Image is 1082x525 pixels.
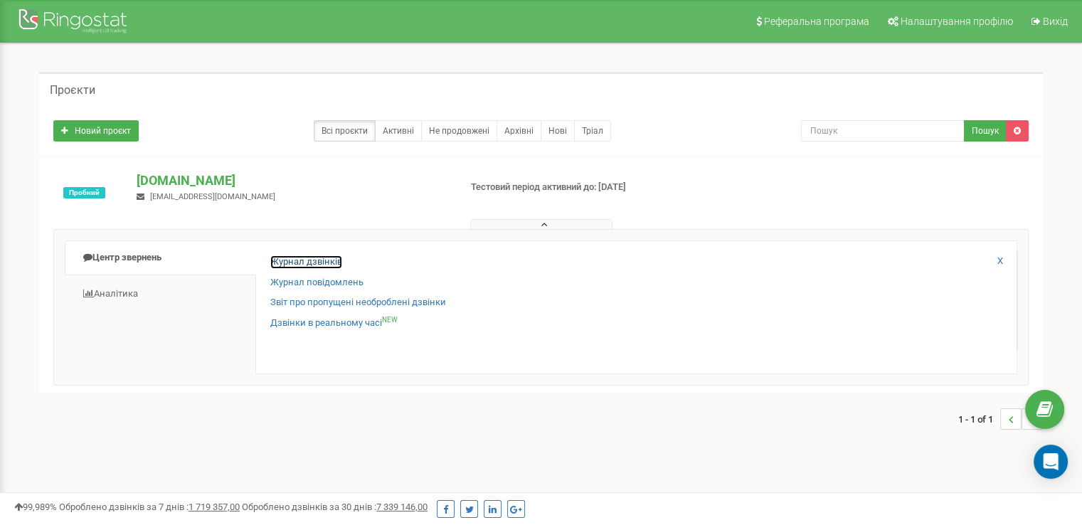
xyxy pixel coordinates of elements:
[997,255,1003,268] a: X
[50,84,95,97] h5: Проєкти
[270,296,446,309] a: Звіт про пропущені необроблені дзвінки
[14,502,57,512] span: 99,989%
[958,394,1043,444] nav: ...
[53,120,139,142] a: Новий проєкт
[497,120,541,142] a: Архівні
[59,502,240,512] span: Оброблено дзвінків за 7 днів :
[964,120,1007,142] button: Пошук
[150,192,275,201] span: [EMAIL_ADDRESS][DOMAIN_NAME]
[270,317,398,330] a: Дзвінки в реальному часіNEW
[137,171,447,190] p: [DOMAIN_NAME]
[314,120,376,142] a: Всі проєкти
[471,181,699,194] p: Тестовий період активний до: [DATE]
[764,16,869,27] span: Реферальна програма
[270,276,364,290] a: Журнал повідомлень
[63,187,105,198] span: Пробний
[376,502,428,512] u: 7 339 146,00
[541,120,575,142] a: Нові
[901,16,1013,27] span: Налаштування профілю
[375,120,422,142] a: Активні
[421,120,497,142] a: Не продовжені
[65,240,256,275] a: Центр звернень
[958,408,1000,430] span: 1 - 1 of 1
[382,316,398,324] sup: NEW
[189,502,240,512] u: 1 719 357,00
[574,120,611,142] a: Тріал
[242,502,428,512] span: Оброблено дзвінків за 30 днів :
[801,120,965,142] input: Пошук
[65,277,256,312] a: Аналiтика
[1043,16,1068,27] span: Вихід
[270,255,342,269] a: Журнал дзвінків
[1034,445,1068,479] div: Open Intercom Messenger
